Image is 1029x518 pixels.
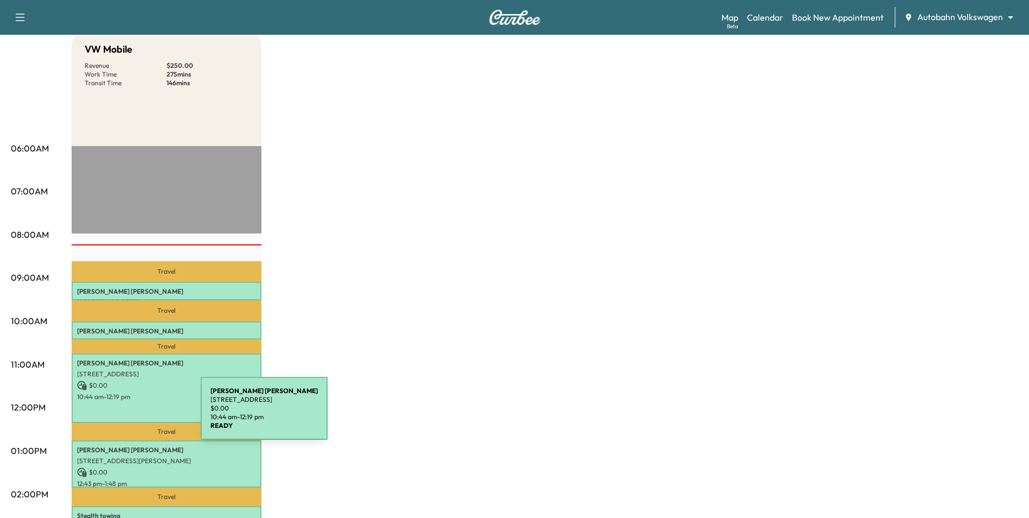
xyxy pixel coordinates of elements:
[11,271,49,284] p: 09:00AM
[210,421,233,429] b: READY
[167,61,248,70] p: $ 250.00
[167,70,248,79] p: 275 mins
[72,300,261,321] p: Travel
[11,228,49,241] p: 08:00AM
[77,327,256,336] p: [PERSON_NAME] [PERSON_NAME]
[77,468,256,477] p: $ 0.00
[77,446,256,454] p: [PERSON_NAME] [PERSON_NAME]
[77,287,256,296] p: [PERSON_NAME] [PERSON_NAME]
[11,488,48,501] p: 02:00PM
[489,10,541,25] img: Curbee Logo
[85,61,167,70] p: Revenue
[85,79,167,87] p: Transit Time
[77,381,256,390] p: $ 0.00
[11,401,46,414] p: 12:00PM
[210,413,318,421] p: 10:44 am - 12:19 pm
[917,11,1003,23] span: Autobahn Volkswagen
[72,423,261,440] p: Travel
[11,314,47,327] p: 10:00AM
[77,370,256,378] p: [STREET_ADDRESS]
[210,404,318,413] p: $ 0.00
[747,11,783,24] a: Calendar
[72,339,261,353] p: Travel
[77,338,256,346] p: [STREET_ADDRESS]
[792,11,884,24] a: Book New Appointment
[11,444,47,457] p: 01:00PM
[85,42,132,57] h5: VW Mobile
[72,488,261,506] p: Travel
[727,22,738,30] div: Beta
[77,298,256,307] p: [STREET_ADDRESS]
[77,393,256,401] p: 10:44 am - 12:19 pm
[11,142,49,155] p: 06:00AM
[72,261,261,282] p: Travel
[721,11,738,24] a: MapBeta
[210,395,318,404] p: [STREET_ADDRESS]
[77,359,256,368] p: [PERSON_NAME] [PERSON_NAME]
[85,70,167,79] p: Work Time
[11,185,48,198] p: 07:00AM
[77,479,256,488] p: 12:43 pm - 1:48 pm
[210,387,318,395] b: [PERSON_NAME] [PERSON_NAME]
[77,457,256,465] p: [STREET_ADDRESS][PERSON_NAME]
[167,79,248,87] p: 146 mins
[11,358,44,371] p: 11:00AM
